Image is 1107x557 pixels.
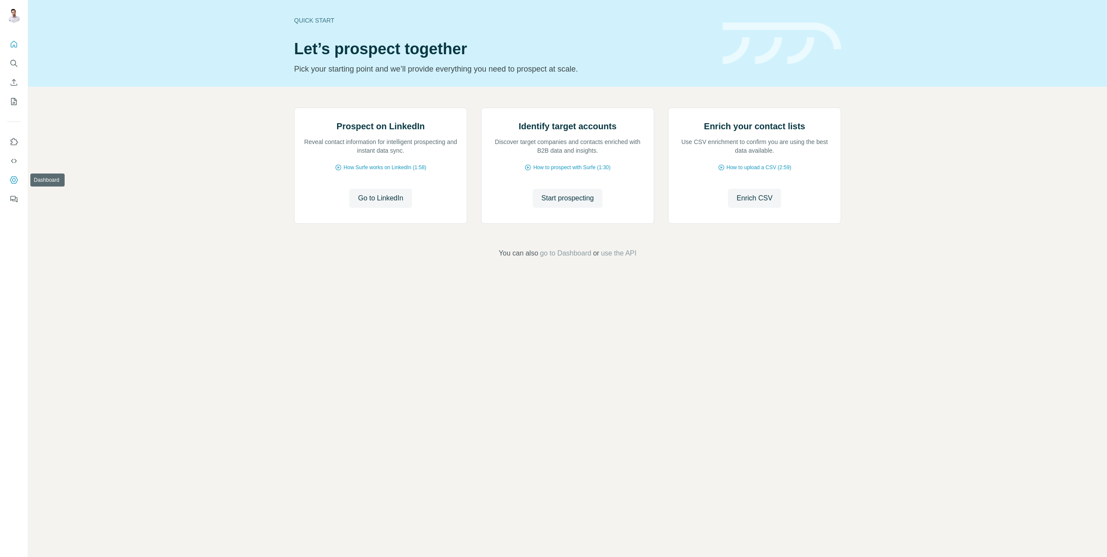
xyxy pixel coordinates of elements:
[540,248,591,259] button: go to Dashboard
[737,193,773,203] span: Enrich CSV
[344,164,426,171] span: How Surfe works on LinkedIn (1:58)
[499,248,538,259] span: You can also
[490,138,645,155] p: Discover target companies and contacts enriched with B2B data and insights.
[533,164,610,171] span: How to prospect with Surfe (1:30)
[541,193,594,203] span: Start prospecting
[593,248,599,259] span: or
[677,138,832,155] p: Use CSV enrichment to confirm you are using the best data available.
[601,248,636,259] button: use the API
[337,120,425,132] h2: Prospect on LinkedIn
[7,94,21,109] button: My lists
[294,63,712,75] p: Pick your starting point and we’ll provide everything you need to prospect at scale.
[727,164,791,171] span: How to upload a CSV (2:59)
[728,189,781,208] button: Enrich CSV
[7,75,21,90] button: Enrich CSV
[7,36,21,52] button: Quick start
[7,56,21,71] button: Search
[533,189,603,208] button: Start prospecting
[704,120,805,132] h2: Enrich your contact lists
[303,138,458,155] p: Reveal contact information for intelligent prospecting and instant data sync.
[294,16,712,25] div: Quick start
[7,172,21,188] button: Dashboard
[358,193,403,203] span: Go to LinkedIn
[294,40,712,58] h1: Let’s prospect together
[723,23,841,65] img: banner
[7,9,21,23] img: Avatar
[7,134,21,150] button: Use Surfe on LinkedIn
[519,120,617,132] h2: Identify target accounts
[7,153,21,169] button: Use Surfe API
[349,189,412,208] button: Go to LinkedIn
[7,191,21,207] button: Feedback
